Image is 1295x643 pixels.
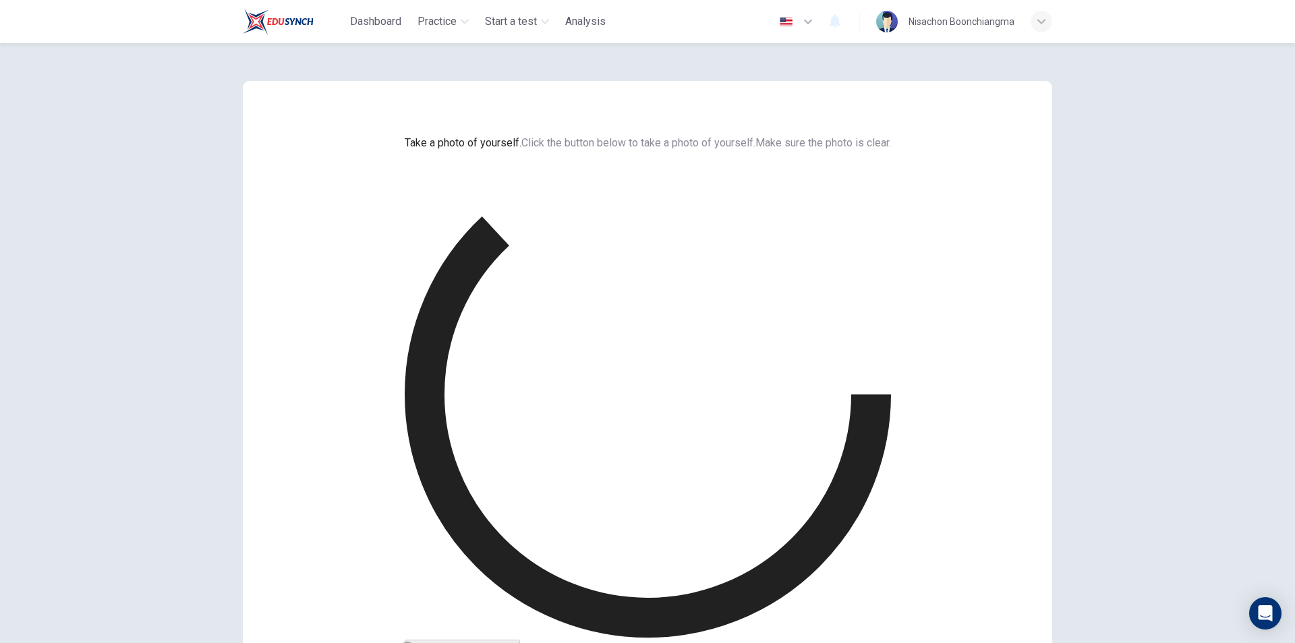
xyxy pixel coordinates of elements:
[876,11,898,32] img: Profile picture
[909,13,1014,30] div: Nisachon Boonchiangma
[243,8,345,35] a: Train Test logo
[243,8,314,35] img: Train Test logo
[480,9,554,34] button: Start a test
[350,13,401,30] span: Dashboard
[412,9,474,34] button: Practice
[565,13,606,30] span: Analysis
[345,9,407,34] button: Dashboard
[405,136,521,149] span: Take a photo of yourself.
[521,136,755,149] span: Click the button below to take a photo of yourself.
[418,13,457,30] span: Practice
[1249,597,1282,630] div: Open Intercom Messenger
[560,9,611,34] button: Analysis
[778,17,795,27] img: en
[485,13,537,30] span: Start a test
[755,136,891,149] span: Make sure the photo is clear.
